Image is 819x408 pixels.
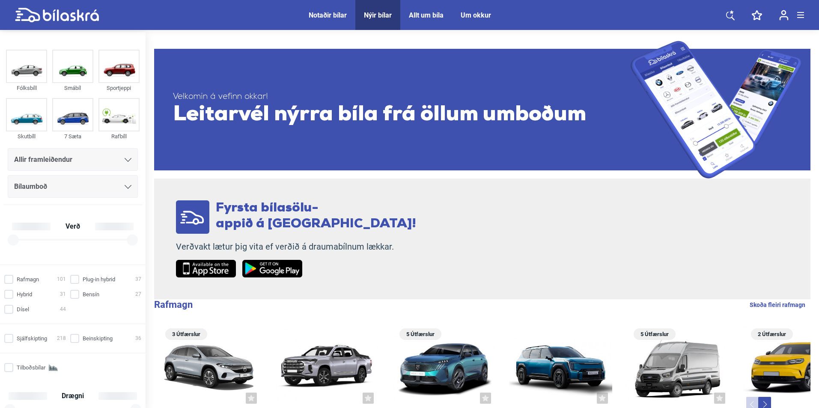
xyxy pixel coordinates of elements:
[216,202,416,231] span: Fyrsta bílasölu- appið á [GEOGRAPHIC_DATA]!
[17,305,29,314] span: Dísel
[52,83,93,93] div: Smábíl
[60,393,86,399] span: Drægni
[154,299,193,310] b: Rafmagn
[17,363,45,372] span: Tilboðsbílar
[17,275,39,284] span: Rafmagn
[98,83,140,93] div: Sportjeppi
[170,328,203,340] span: 3 Útfærslur
[409,11,444,19] a: Allt um bíla
[57,334,66,343] span: 218
[83,334,113,343] span: Beinskipting
[52,131,93,141] div: 7 Sæta
[14,181,47,193] span: Bílaumboð
[135,290,141,299] span: 27
[57,275,66,284] span: 101
[17,334,47,343] span: Sjálfskipting
[60,290,66,299] span: 31
[173,102,631,128] span: Leitarvél nýrra bíla frá öllum umboðum
[98,131,140,141] div: Rafbíll
[83,290,99,299] span: Bensín
[309,11,347,19] a: Notaðir bílar
[364,11,392,19] a: Nýir bílar
[135,334,141,343] span: 36
[176,241,416,252] p: Verðvakt lætur þig vita ef verðið á draumabílnum lækkar.
[63,223,82,230] span: Verð
[638,328,671,340] span: 5 Útfærslur
[60,305,66,314] span: 44
[173,92,631,102] span: Velkomin á vefinn okkar!
[83,275,115,284] span: Plug-in hybrid
[6,83,47,93] div: Fólksbíll
[17,290,32,299] span: Hybrid
[755,328,789,340] span: 2 Útfærslur
[779,10,789,21] img: user-login.svg
[461,11,491,19] a: Um okkur
[750,299,805,310] a: Skoða fleiri rafmagn
[6,131,47,141] div: Skutbíll
[154,41,810,179] a: Velkomin á vefinn okkar!Leitarvél nýrra bíla frá öllum umboðum
[404,328,437,340] span: 5 Útfærslur
[135,275,141,284] span: 37
[14,154,72,166] span: Allir framleiðendur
